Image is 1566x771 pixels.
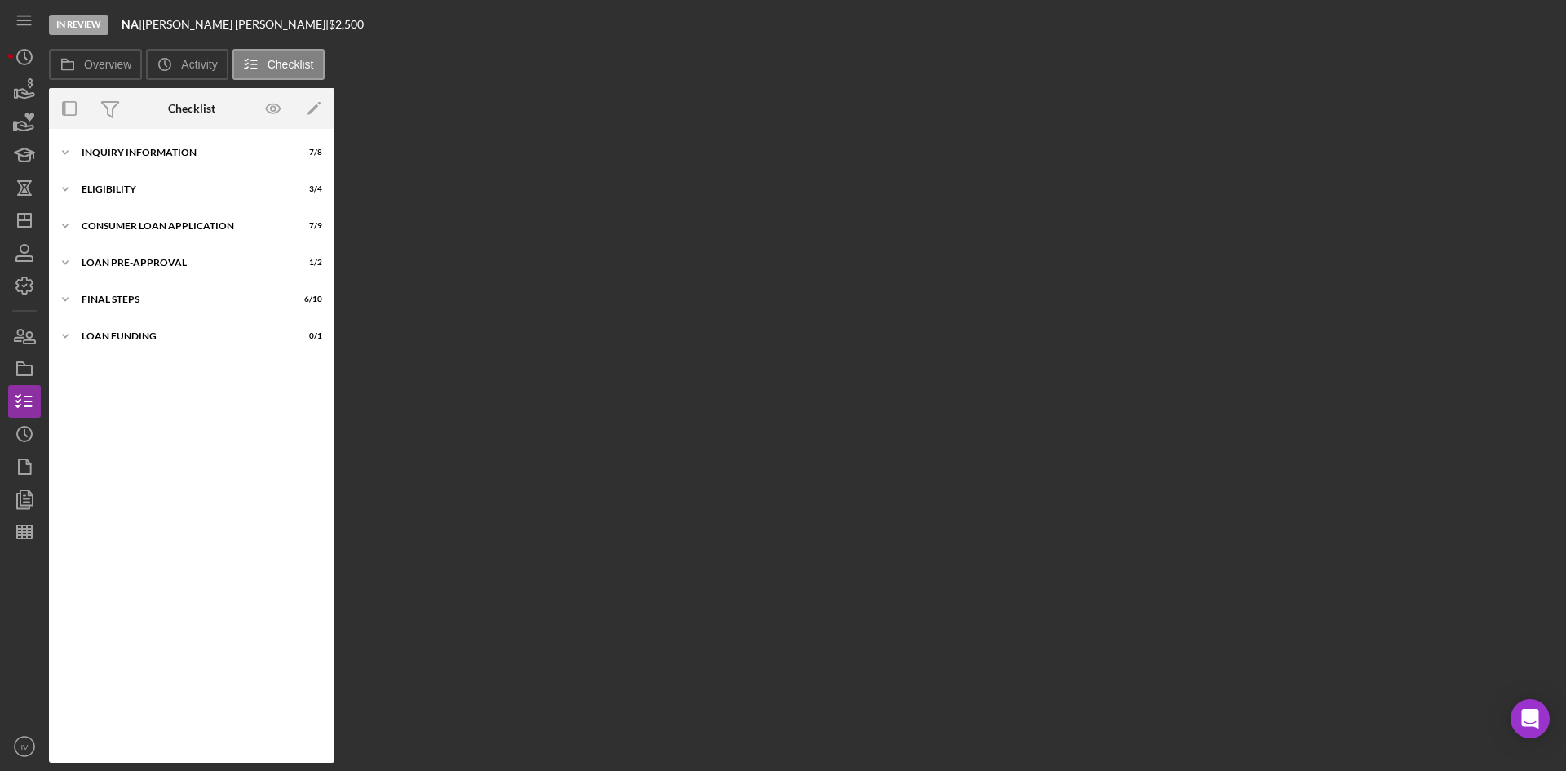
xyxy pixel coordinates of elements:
[82,258,281,268] div: Loan Pre-Approval
[329,17,364,31] span: $2,500
[268,58,314,71] label: Checklist
[168,102,215,115] div: Checklist
[49,15,108,35] div: In Review
[293,331,322,341] div: 0 / 1
[1511,699,1550,738] div: Open Intercom Messenger
[293,221,322,231] div: 7 / 9
[82,148,281,157] div: Inquiry Information
[82,295,281,304] div: FINAL STEPS
[20,742,29,751] text: IV
[122,18,142,31] div: |
[84,58,131,71] label: Overview
[82,184,281,194] div: Eligibility
[82,331,281,341] div: Loan Funding
[142,18,329,31] div: [PERSON_NAME] [PERSON_NAME] |
[293,148,322,157] div: 7 / 8
[49,49,142,80] button: Overview
[181,58,217,71] label: Activity
[293,184,322,194] div: 3 / 4
[293,258,322,268] div: 1 / 2
[8,730,41,763] button: IV
[146,49,228,80] button: Activity
[293,295,322,304] div: 6 / 10
[122,17,139,31] b: NA
[82,221,281,231] div: Consumer Loan Application
[232,49,325,80] button: Checklist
